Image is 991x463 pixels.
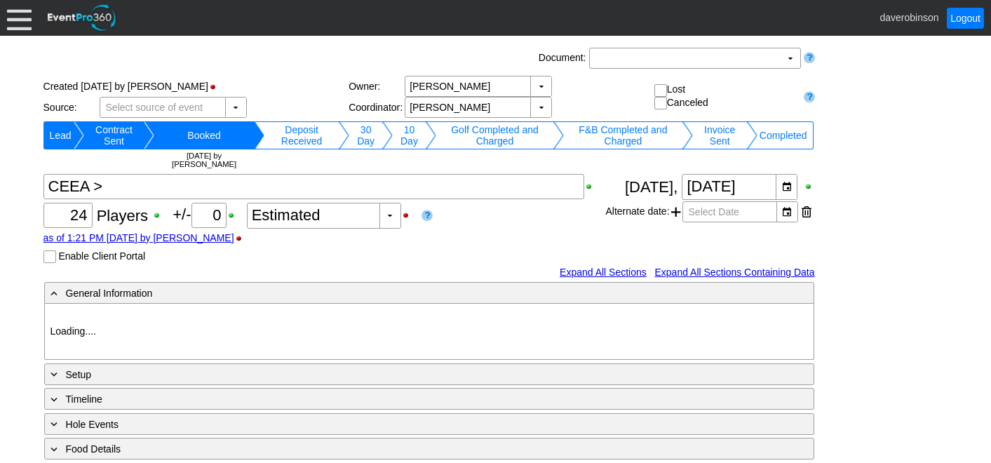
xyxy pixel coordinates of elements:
div: Document: [536,48,589,69]
td: [DATE] by [PERSON_NAME] [154,149,254,170]
p: Loading.... [50,324,808,339]
span: Timeline [66,394,102,405]
td: Change status to Lead [48,121,74,149]
td: Change status to Invoice Sent [693,121,747,149]
div: Coordinator: [349,102,405,113]
div: Hide Status Bar when printing; click to show Status Bar when printing. [208,82,224,92]
span: [DATE], [625,177,677,195]
div: Show Plus/Minus Count when printing; click to hide Plus/Minus Count when printing. [227,210,243,220]
span: Setup [66,369,92,380]
div: Timeline [48,391,753,407]
div: Show Guest Count when printing; click to hide Guest Count when printing. [152,210,168,220]
div: Remove this date [802,201,811,222]
td: Change status to Booked [154,121,254,149]
span: Add another alternate date [671,201,681,222]
div: Menu: Click or 'Crtl+M' to toggle menu open/close [7,6,32,30]
a: Expand All Sections [560,267,647,278]
span: General Information [66,288,153,299]
td: Change status to 30 Day [349,121,382,149]
td: Change status to F&B Completed and Charged [564,121,682,149]
a: as of 1:21 PM [DATE] by [PERSON_NAME] [43,232,234,243]
span: Players [97,206,148,224]
div: Created [DATE] by [PERSON_NAME] [43,76,349,97]
span: Select source of event [103,98,206,117]
div: Show Event Date when printing; click to hide Event Date when printing. [804,182,815,192]
div: Source: [43,102,100,113]
td: Change status to Deposit Received [264,121,339,149]
a: Expand All Sections Containing Data [654,267,814,278]
td: Change status to Contract Sent [84,121,144,149]
td: Change status to 10 Day [393,121,426,149]
td: Change status to Completed [757,121,809,149]
td: Change status to Golf Completed and Charged [436,121,553,149]
span: Hole Events [66,419,119,430]
div: Hole Events [48,416,753,432]
a: Logout [947,8,984,29]
div: Hide Guest Count Status when printing; click to show Guest Count Status when printing. [401,210,417,220]
span: daverobinson [879,11,938,22]
div: Owner: [349,81,405,92]
span: Select Date [686,202,742,222]
div: Lost Canceled [654,83,797,109]
div: Setup [48,366,753,382]
div: Show Event Title when printing; click to hide Event Title when printing. [584,182,600,192]
label: Enable Client Portal [58,250,145,262]
span: Food Details [66,443,121,455]
div: Hide Guest Count Stamp when printing; click to show Guest Count Stamp when printing. [234,234,250,243]
div: Alternate date: [605,200,814,224]
span: +/- [173,206,246,223]
div: Food Details [48,441,753,457]
div: General Information [48,285,753,301]
img: EventPro360 [46,2,119,34]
